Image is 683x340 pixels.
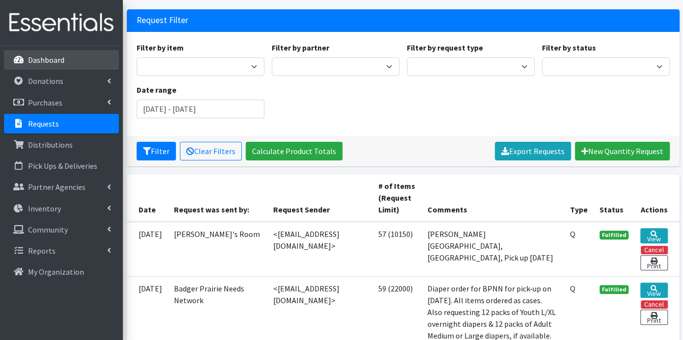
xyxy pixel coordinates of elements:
[542,42,596,53] label: Filter by status
[575,142,670,160] a: New Quantity Request
[168,174,268,222] th: Request was sent by:
[570,229,575,239] abbr: Quantity
[267,174,372,222] th: Request Sender
[4,220,119,239] a: Community
[28,204,61,213] p: Inventory
[28,267,84,277] p: My Organization
[28,225,68,235] p: Community
[570,284,575,293] abbr: Quantity
[422,222,564,277] td: [PERSON_NAME][GEOGRAPHIC_DATA], [GEOGRAPHIC_DATA], Pick up [DATE]
[28,182,85,192] p: Partner Agencies
[4,50,119,70] a: Dashboard
[28,55,64,65] p: Dashboard
[564,174,594,222] th: Type
[4,199,119,218] a: Inventory
[28,98,62,107] p: Purchases
[640,310,667,325] a: Print
[4,93,119,112] a: Purchases
[634,174,679,222] th: Actions
[599,285,629,294] span: Fulfilled
[28,140,73,150] p: Distributions
[4,135,119,155] a: Distributions
[372,222,422,277] td: 57 (10150)
[641,300,668,309] button: Cancel
[4,177,119,197] a: Partner Agencies
[407,42,483,53] label: Filter by request type
[28,246,56,256] p: Reports
[272,42,329,53] label: Filter by partner
[4,241,119,261] a: Reports
[4,114,119,133] a: Requests
[137,42,184,53] label: Filter by item
[4,156,119,176] a: Pick Ups & Deliveries
[180,142,242,160] a: Clear Filters
[495,142,571,160] a: Export Requests
[127,222,168,277] td: [DATE]
[4,262,119,282] a: My Organization
[246,142,342,160] a: Calculate Product Totals
[28,161,97,171] p: Pick Ups & Deliveries
[4,71,119,91] a: Donations
[28,119,59,129] p: Requests
[127,174,168,222] th: Date
[28,76,63,86] p: Donations
[640,283,667,298] a: View
[267,222,372,277] td: <[EMAIL_ADDRESS][DOMAIN_NAME]>
[640,228,667,243] a: View
[137,100,264,118] input: January 1, 2011 - December 31, 2011
[4,6,119,39] img: HumanEssentials
[422,174,564,222] th: Comments
[640,255,667,270] a: Print
[372,174,422,222] th: # of Items (Request Limit)
[137,142,176,160] button: Filter
[168,222,268,277] td: [PERSON_NAME]'s Room
[599,231,629,239] span: Fulfilled
[594,174,635,222] th: Status
[137,84,176,96] label: Date range
[641,246,668,254] button: Cancel
[137,15,188,26] h3: Request Filter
